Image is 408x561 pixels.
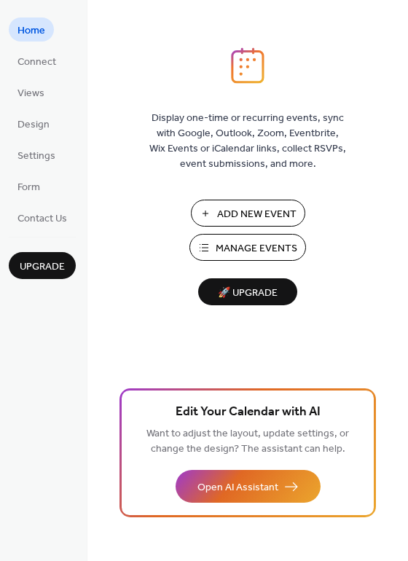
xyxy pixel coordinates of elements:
[216,241,297,256] span: Manage Events
[9,49,65,73] a: Connect
[17,23,45,39] span: Home
[149,111,346,172] span: Display one-time or recurring events, sync with Google, Outlook, Zoom, Eventbrite, Wix Events or ...
[197,480,278,495] span: Open AI Assistant
[9,17,54,42] a: Home
[176,402,321,423] span: Edit Your Calendar with AI
[17,211,67,227] span: Contact Us
[217,207,297,222] span: Add New Event
[9,205,76,229] a: Contact Us
[17,180,40,195] span: Form
[9,111,58,136] a: Design
[231,47,264,84] img: logo_icon.svg
[20,259,65,275] span: Upgrade
[17,86,44,101] span: Views
[9,252,76,279] button: Upgrade
[9,143,64,167] a: Settings
[17,117,50,133] span: Design
[9,174,49,198] a: Form
[191,200,305,227] button: Add New Event
[207,283,289,303] span: 🚀 Upgrade
[9,80,53,104] a: Views
[17,149,55,164] span: Settings
[189,234,306,261] button: Manage Events
[198,278,297,305] button: 🚀 Upgrade
[146,424,349,459] span: Want to adjust the layout, update settings, or change the design? The assistant can help.
[17,55,56,70] span: Connect
[176,470,321,503] button: Open AI Assistant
